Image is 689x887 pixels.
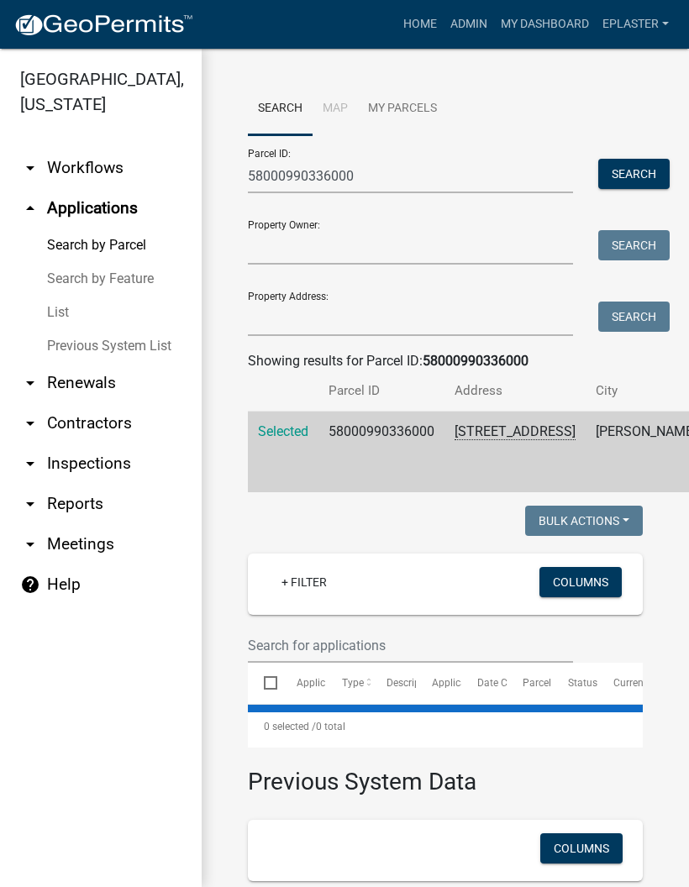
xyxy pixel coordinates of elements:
span: Current Activity [613,677,683,689]
i: arrow_drop_down [20,373,40,393]
span: Date Created [477,677,536,689]
span: Description [387,677,438,689]
a: eplaster [596,8,676,40]
a: + Filter [268,567,340,597]
span: Applicant [432,677,476,689]
a: Home [397,8,444,40]
i: help [20,575,40,595]
a: Selected [258,423,308,439]
i: arrow_drop_down [20,454,40,474]
datatable-header-cell: Applicant [416,663,461,703]
datatable-header-cell: Date Created [461,663,507,703]
button: Search [598,159,670,189]
button: Search [598,230,670,260]
button: Columns [540,833,623,863]
td: 58000990336000 [318,412,444,493]
a: Search [248,82,313,136]
datatable-header-cell: Application Number [280,663,325,703]
datatable-header-cell: Status [552,663,597,703]
button: Columns [539,567,622,597]
datatable-header-cell: Type [325,663,371,703]
th: Address [444,371,586,411]
i: arrow_drop_down [20,534,40,554]
button: Search [598,302,670,332]
span: Status [568,677,597,689]
i: arrow_drop_down [20,158,40,178]
span: Application Number [297,677,388,689]
input: Search for applications [248,628,573,663]
a: My Parcels [358,82,447,136]
datatable-header-cell: Description [371,663,416,703]
i: arrow_drop_down [20,494,40,514]
h3: Previous System Data [248,748,643,800]
th: Parcel ID [318,371,444,411]
datatable-header-cell: Current Activity [597,663,643,703]
i: arrow_drop_down [20,413,40,433]
div: Showing results for Parcel ID: [248,351,643,371]
span: Parcel ID [523,677,563,689]
datatable-header-cell: Select [248,663,280,703]
div: 0 total [248,706,643,748]
span: Type [342,677,364,689]
span: 0 selected / [264,721,316,732]
strong: 58000990336000 [423,353,529,369]
i: arrow_drop_up [20,198,40,218]
a: Admin [444,8,494,40]
datatable-header-cell: Parcel ID [507,663,552,703]
a: My Dashboard [494,8,596,40]
button: Bulk Actions [525,506,643,536]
